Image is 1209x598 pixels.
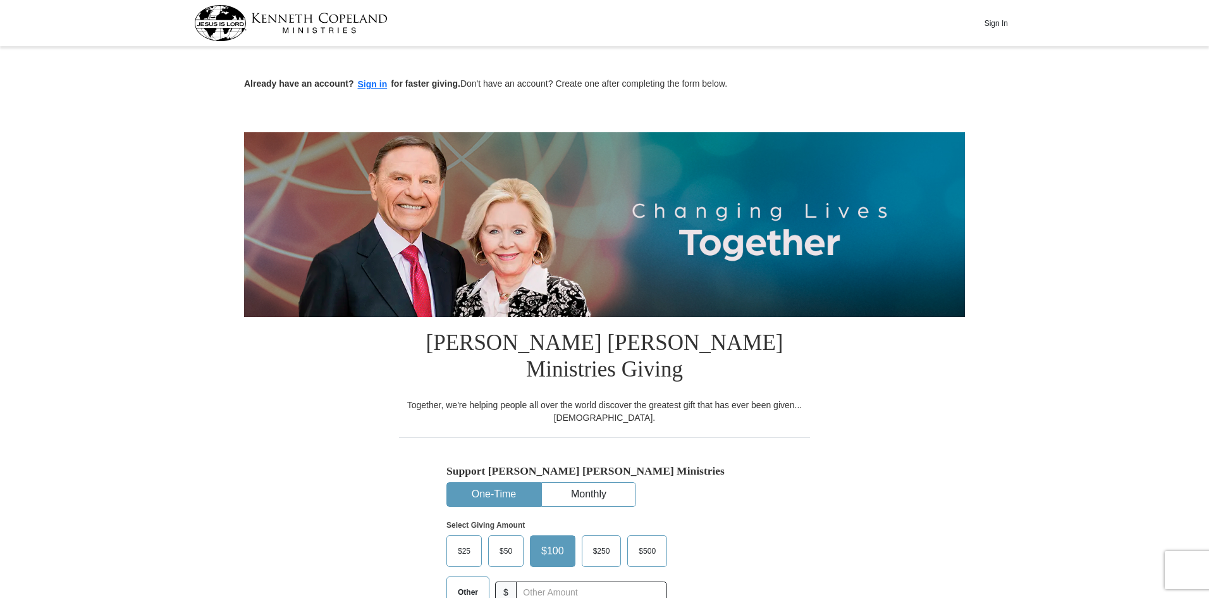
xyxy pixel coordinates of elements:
span: $500 [632,542,662,561]
span: $25 [451,542,477,561]
strong: Select Giving Amount [446,521,525,530]
h1: [PERSON_NAME] [PERSON_NAME] Ministries Giving [399,317,810,399]
span: $250 [587,542,617,561]
button: Sign in [354,77,391,92]
h5: Support [PERSON_NAME] [PERSON_NAME] Ministries [446,464,763,478]
strong: Already have an account? for faster giving. [244,78,460,89]
button: Sign In [977,13,1015,33]
p: Don't have an account? Create one after completing the form below. [244,77,965,92]
button: One-Time [447,483,541,506]
button: Monthly [542,483,635,506]
div: Together, we're helping people all over the world discover the greatest gift that has ever been g... [399,399,810,424]
span: $50 [493,542,519,561]
img: kcm-header-logo.svg [194,5,388,41]
span: $100 [535,542,570,561]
